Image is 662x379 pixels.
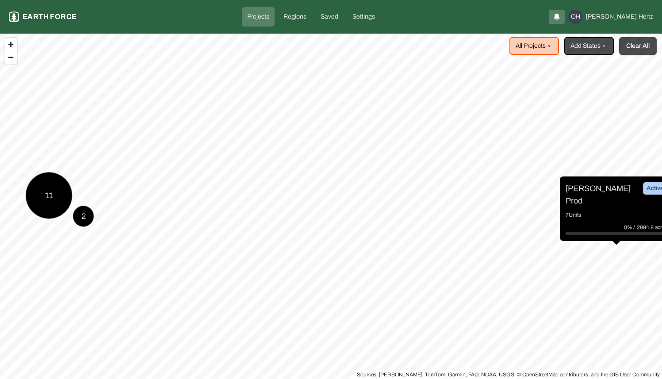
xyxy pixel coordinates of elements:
[619,37,657,55] button: Clear All
[23,11,77,22] p: Earth force
[242,7,275,27] a: Projects
[566,182,632,207] p: [PERSON_NAME] Prod
[321,12,338,21] p: Saved
[347,7,380,27] a: Settings
[278,7,312,27] a: Regions
[586,12,637,21] span: [PERSON_NAME]
[9,11,19,22] img: earthforce-logo-white-uG4MPadI.svg
[624,223,637,232] p: 0% /
[4,51,17,64] button: Zoom out
[352,12,375,21] p: Settings
[639,12,653,21] span: Hertz
[26,172,73,219] button: 11
[564,37,614,55] button: Add Status
[568,10,582,24] div: OH
[283,12,306,21] p: Regions
[357,370,660,379] div: Sources: [PERSON_NAME], TomTom, Garmin, FAO, NOAA, USGS, © OpenStreetMap contributors, and the GI...
[247,12,269,21] p: Projects
[509,37,559,55] button: All Projects
[73,206,94,227] button: 2
[4,38,17,51] button: Zoom in
[568,10,653,24] button: OH[PERSON_NAME]Hertz
[315,7,344,27] a: Saved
